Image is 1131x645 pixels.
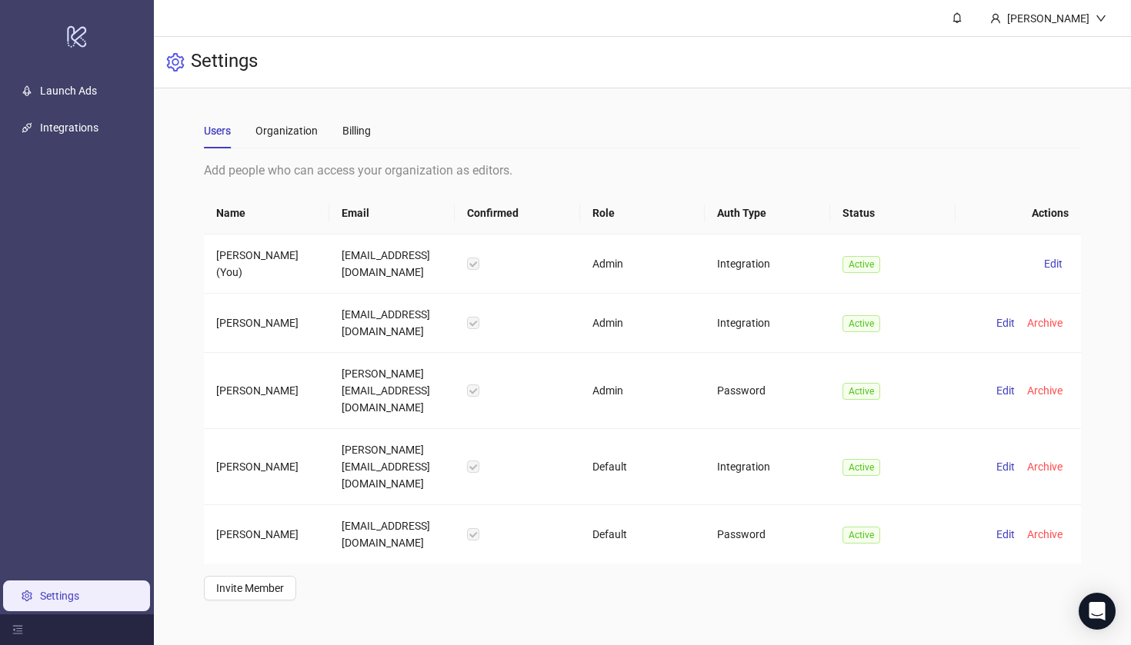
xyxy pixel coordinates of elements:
[1096,13,1106,24] span: down
[204,353,329,429] td: [PERSON_NAME]
[956,192,1081,234] th: Actions
[329,353,455,429] td: [PERSON_NAME][EMAIL_ADDRESS][DOMAIN_NAME]
[1021,525,1069,544] button: Archive
[204,192,329,234] th: Name
[996,528,1015,540] span: Edit
[996,460,1015,473] span: Edit
[204,429,329,505] td: [PERSON_NAME]
[1021,314,1069,332] button: Archive
[830,192,956,234] th: Status
[40,590,79,602] a: Settings
[705,192,830,234] th: Auth Type
[990,314,1021,332] button: Edit
[329,192,455,234] th: Email
[580,192,706,234] th: Role
[204,161,1081,180] div: Add people who can access your organization as editors.
[191,49,258,75] h3: Settings
[580,234,706,294] td: Admin
[996,384,1015,397] span: Edit
[329,234,455,294] td: [EMAIL_ADDRESS][DOMAIN_NAME]
[705,353,830,429] td: Password
[40,85,97,97] a: Launch Ads
[580,505,706,564] td: Default
[1021,381,1069,400] button: Archive
[990,381,1021,400] button: Edit
[990,13,1001,24] span: user
[842,256,880,273] span: Active
[580,429,706,505] td: Default
[990,525,1021,544] button: Edit
[204,576,296,600] button: Invite Member
[342,122,371,139] div: Billing
[166,53,185,71] span: setting
[204,505,329,564] td: [PERSON_NAME]
[580,353,706,429] td: Admin
[204,294,329,353] td: [PERSON_NAME]
[40,121,98,134] a: Integrations
[705,429,830,505] td: Integration
[842,315,880,332] span: Active
[580,294,706,353] td: Admin
[1027,317,1063,329] span: Archive
[12,624,23,635] span: menu-fold
[1038,254,1069,273] button: Edit
[1044,258,1063,270] span: Edit
[329,505,455,564] td: [EMAIL_ADDRESS][DOMAIN_NAME]
[952,12,963,23] span: bell
[842,383,880,400] span: Active
[1021,457,1069,476] button: Archive
[842,459,880,476] span: Active
[1079,593,1116,630] div: Open Intercom Messenger
[1027,528,1063,540] span: Archive
[204,122,231,139] div: Users
[329,429,455,505] td: [PERSON_NAME][EMAIL_ADDRESS][DOMAIN_NAME]
[1001,10,1096,27] div: [PERSON_NAME]
[705,294,830,353] td: Integration
[204,234,329,294] td: [PERSON_NAME] (You)
[329,294,455,353] td: [EMAIL_ADDRESS][DOMAIN_NAME]
[705,505,830,564] td: Password
[255,122,318,139] div: Organization
[990,457,1021,476] button: Edit
[1027,384,1063,397] span: Archive
[455,192,580,234] th: Confirmed
[842,527,880,544] span: Active
[1027,460,1063,473] span: Archive
[996,317,1015,329] span: Edit
[705,234,830,294] td: Integration
[216,582,284,594] span: Invite Member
